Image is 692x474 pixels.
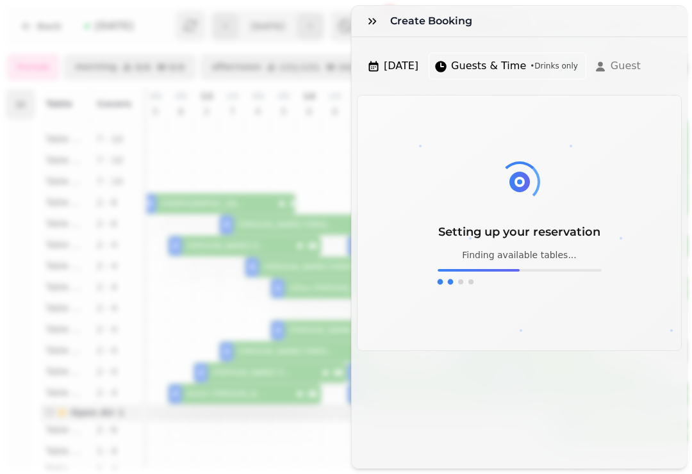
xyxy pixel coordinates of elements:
[384,58,418,74] span: [DATE]
[438,249,602,261] p: Finding available tables...
[390,13,477,29] h3: Create Booking
[530,61,578,71] span: • Drinks only
[611,58,641,74] span: Guest
[438,223,602,241] h3: Setting up your reservation
[451,58,526,74] span: Guests & Time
